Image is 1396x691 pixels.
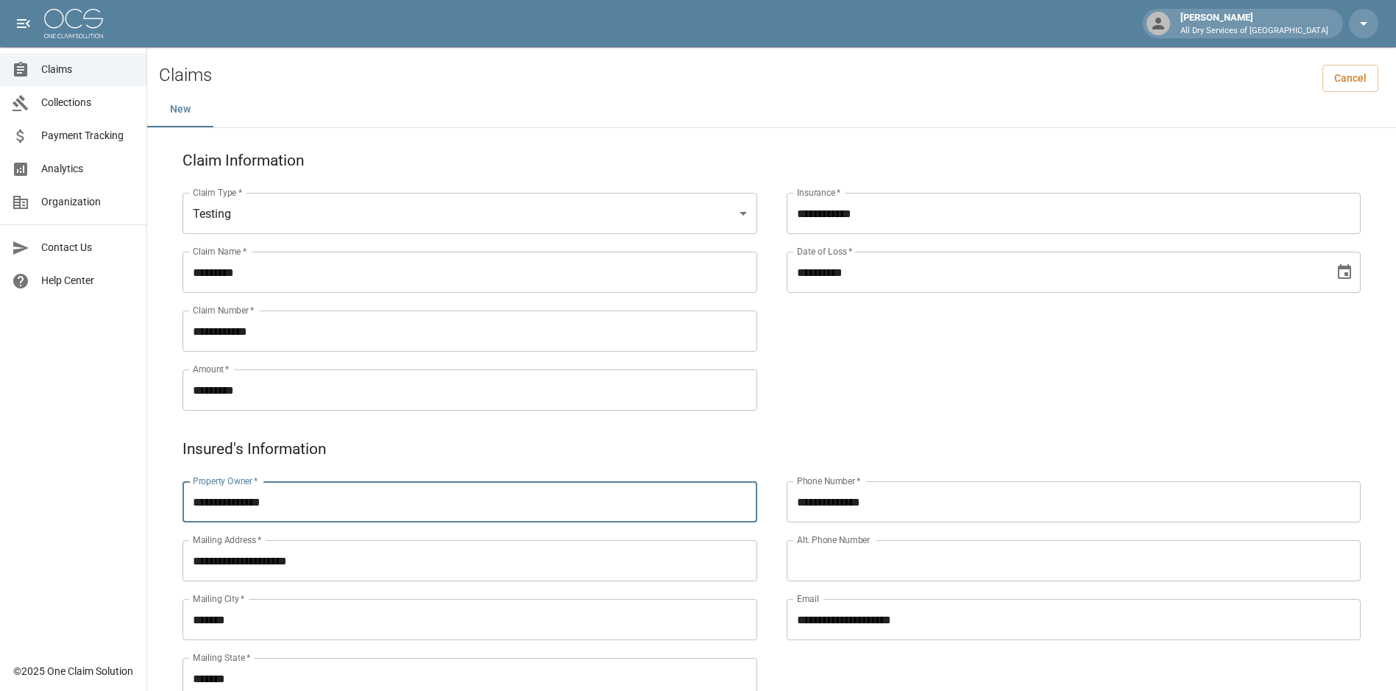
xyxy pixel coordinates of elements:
label: Claim Type [193,186,242,199]
label: Phone Number [797,475,860,487]
div: dynamic tabs [147,92,1396,127]
label: Property Owner [193,475,258,487]
label: Date of Loss [797,245,852,258]
label: Mailing State [193,651,250,664]
label: Mailing City [193,592,245,605]
label: Alt. Phone Number [797,534,870,546]
span: Help Center [41,273,135,288]
button: open drawer [9,9,38,38]
label: Email [797,592,819,605]
span: Contact Us [41,240,135,255]
label: Mailing Address [193,534,261,546]
span: Collections [41,95,135,110]
button: New [147,92,213,127]
div: [PERSON_NAME] [1174,10,1334,37]
img: ocs-logo-white-transparent.png [44,9,103,38]
label: Insurance [797,186,840,199]
button: Choose date, selected date is May 9, 2025 [1330,258,1359,287]
span: Payment Tracking [41,128,135,143]
p: All Dry Services of [GEOGRAPHIC_DATA] [1180,25,1328,38]
span: Claims [41,62,135,77]
span: Organization [41,194,135,210]
div: Testing [183,193,757,234]
h2: Claims [159,65,212,86]
span: Analytics [41,161,135,177]
label: Amount [193,363,230,375]
div: © 2025 One Claim Solution [13,664,133,678]
label: Claim Name [193,245,247,258]
a: Cancel [1322,65,1378,92]
label: Claim Number [193,304,254,316]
